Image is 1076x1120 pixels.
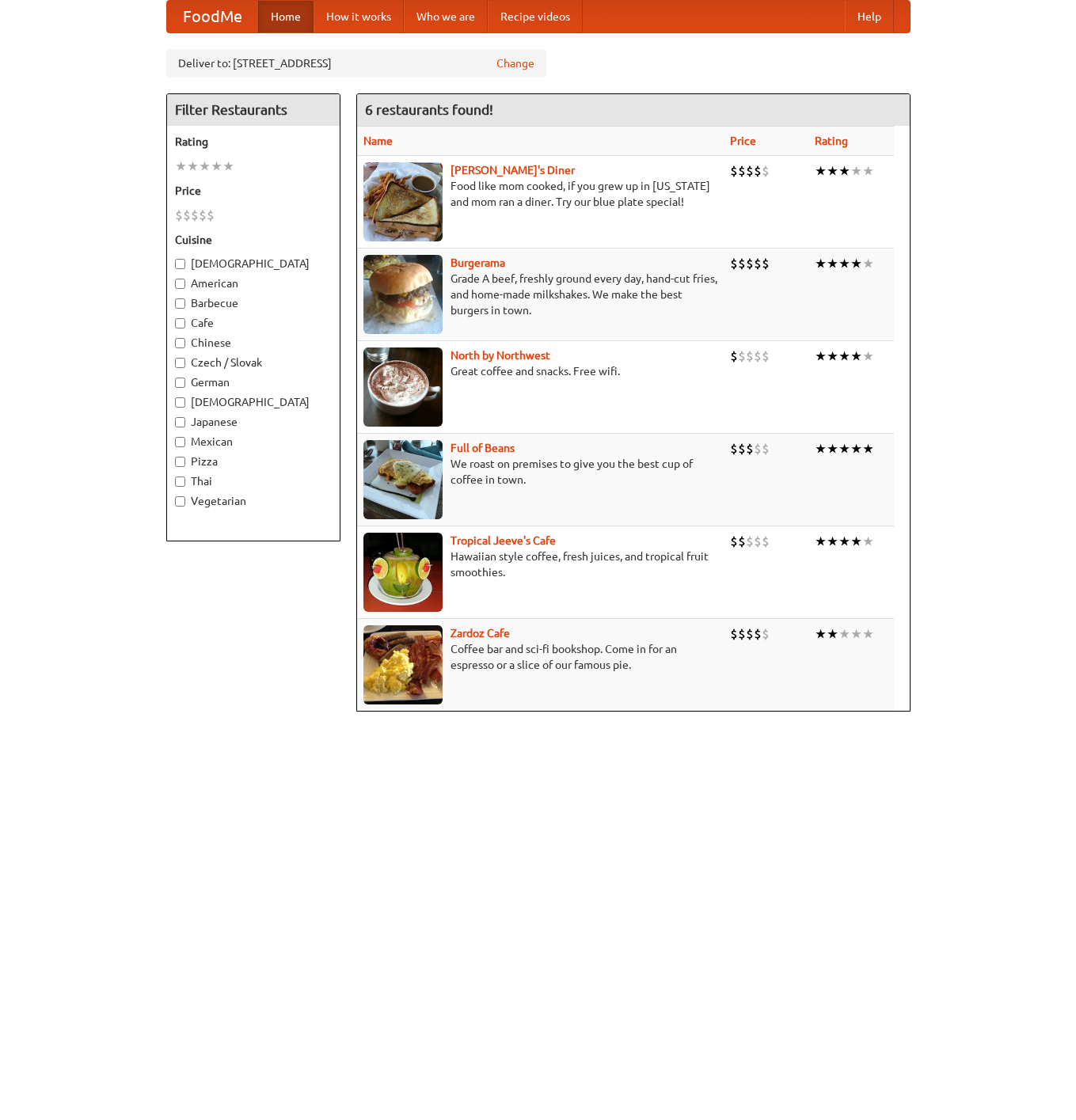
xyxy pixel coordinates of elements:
[451,349,550,362] a: North by Northwest
[175,232,332,248] h5: Cuisine
[850,440,862,457] li: ★
[738,440,746,457] li: $
[746,255,754,272] li: $
[175,358,185,368] input: Czech / Slovak
[754,625,762,643] li: $
[838,347,850,365] li: ★
[862,440,874,457] li: ★
[363,440,443,519] img: beans.jpg
[827,347,838,365] li: ★
[754,440,762,457] li: $
[815,533,827,550] li: ★
[363,178,717,210] p: Food like mom cooked, if you grew up in [US_STATE] and mom ran a diner. Try our blue plate special!
[850,533,862,550] li: ★
[451,627,510,640] b: Zardoz Cafe
[451,256,505,269] a: Burgerama
[363,625,443,704] img: zardoz.jpg
[175,437,185,447] input: Mexican
[167,94,340,126] h4: Filter Restaurants
[496,55,534,71] a: Change
[738,255,746,272] li: $
[827,255,838,272] li: ★
[175,158,187,175] li: ★
[175,335,332,351] label: Chinese
[451,534,556,547] a: Tropical Jeeve's Cafe
[730,135,756,147] a: Price
[762,440,770,457] li: $
[815,625,827,643] li: ★
[199,207,207,224] li: $
[175,259,185,269] input: [DEMOGRAPHIC_DATA]
[175,394,332,410] label: [DEMOGRAPHIC_DATA]
[746,440,754,457] li: $
[451,442,515,454] a: Full of Beans
[222,158,234,175] li: ★
[746,162,754,180] li: $
[746,625,754,643] li: $
[363,135,393,147] a: Name
[762,162,770,180] li: $
[838,440,850,457] li: ★
[754,533,762,550] li: $
[827,625,838,643] li: ★
[845,1,894,32] a: Help
[363,549,717,580] p: Hawaiian style coffee, fresh juices, and tropical fruit smoothies.
[175,338,185,348] input: Chinese
[730,162,738,180] li: $
[175,183,332,199] h5: Price
[850,255,862,272] li: ★
[451,164,575,177] a: [PERSON_NAME]'s Diner
[175,496,185,507] input: Vegetarian
[175,414,332,430] label: Japanese
[175,279,185,289] input: American
[183,207,191,224] li: $
[365,102,493,117] ng-pluralize: 6 restaurants found!
[746,533,754,550] li: $
[730,347,738,365] li: $
[363,347,443,427] img: north.jpg
[754,347,762,365] li: $
[815,440,827,457] li: ★
[730,625,738,643] li: $
[191,207,199,224] li: $
[754,255,762,272] li: $
[363,162,443,241] img: sallys.jpg
[815,347,827,365] li: ★
[175,275,332,291] label: American
[850,162,862,180] li: ★
[730,440,738,457] li: $
[738,162,746,180] li: $
[211,158,222,175] li: ★
[175,457,185,467] input: Pizza
[363,533,443,612] img: jeeves.jpg
[815,255,827,272] li: ★
[838,625,850,643] li: ★
[175,256,332,271] label: [DEMOGRAPHIC_DATA]
[404,1,488,32] a: Who we are
[862,347,874,365] li: ★
[175,207,183,224] li: $
[175,493,332,509] label: Vegetarian
[175,355,332,370] label: Czech / Slovak
[175,295,332,311] label: Barbecue
[850,625,862,643] li: ★
[175,434,332,450] label: Mexican
[175,397,185,408] input: [DEMOGRAPHIC_DATA]
[738,533,746,550] li: $
[175,454,332,469] label: Pizza
[838,162,850,180] li: ★
[862,533,874,550] li: ★
[363,271,717,318] p: Grade A beef, freshly ground every day, hand-cut fries, and home-made milkshakes. We make the bes...
[827,533,838,550] li: ★
[850,347,862,365] li: ★
[762,533,770,550] li: $
[488,1,583,32] a: Recipe videos
[730,533,738,550] li: $
[827,440,838,457] li: ★
[175,473,332,489] label: Thai
[762,255,770,272] li: $
[730,255,738,272] li: $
